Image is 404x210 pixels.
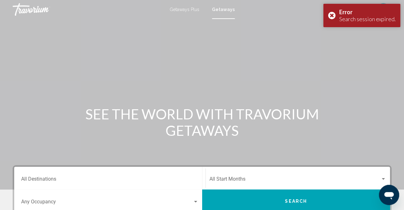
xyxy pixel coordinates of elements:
a: Travorium [13,3,163,16]
a: Getaways Plus [170,7,199,12]
a: Getaways [212,7,235,12]
div: Search session expired. [339,15,395,22]
div: Error [339,9,395,15]
h1: SEE THE WORLD WITH TRAVORIUM GETAWAYS [84,106,321,139]
span: Search [285,199,307,204]
iframe: Button to launch messaging window [379,185,399,205]
button: User Menu [375,3,391,16]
